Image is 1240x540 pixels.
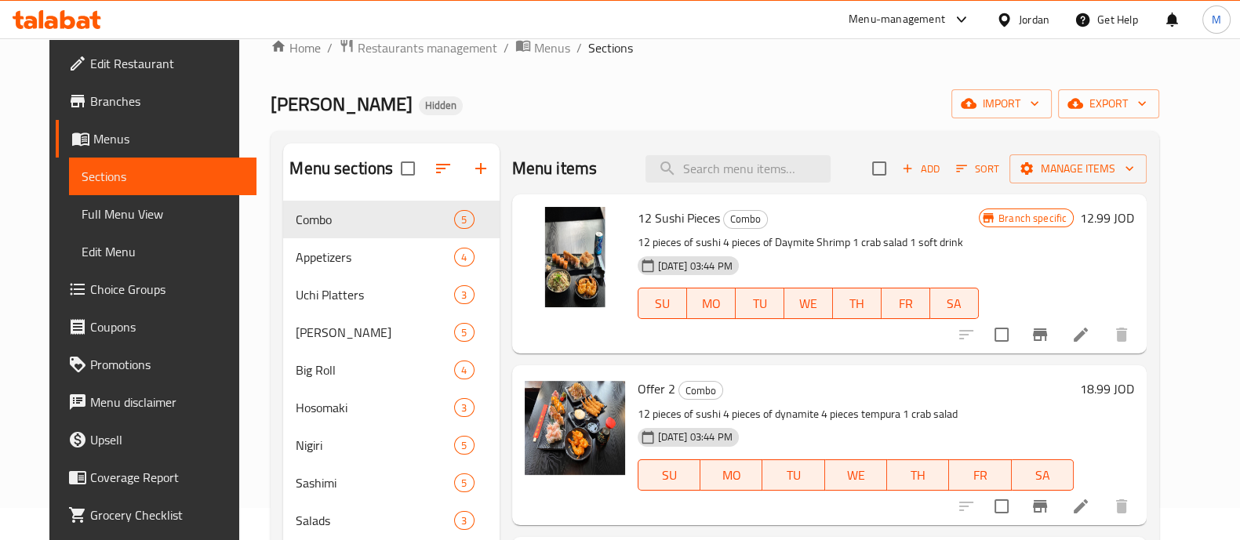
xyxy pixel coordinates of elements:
[985,490,1018,523] span: Select to update
[90,393,244,411] span: Menu disclaimer
[1103,487,1140,525] button: delete
[952,157,1003,181] button: Sort
[1058,89,1159,118] button: export
[833,288,882,319] button: TH
[742,292,778,315] span: TU
[419,96,463,115] div: Hidden
[525,207,625,307] img: 12 Sushi Pieces
[283,351,499,389] div: Big Roll4
[955,464,1005,487] span: FR
[769,464,818,487] span: TU
[283,201,499,238] div: Combo5
[56,120,256,158] a: Menus
[1022,159,1134,179] span: Manage items
[893,464,943,487] span: TH
[283,426,499,464] div: Nigiri5
[454,248,474,266] div: items
[645,155,831,183] input: search
[283,464,499,502] div: Sashimi5
[1212,11,1221,28] span: M
[296,473,454,492] span: Sashimi
[936,292,973,315] span: SA
[283,502,499,539] div: Salads3
[454,210,474,229] div: items
[56,383,256,421] a: Menu disclaimer
[736,288,784,319] button: TU
[882,288,930,319] button: FR
[724,210,767,228] span: Combo
[454,473,474,492] div: items
[296,436,454,455] span: Nigiri
[985,318,1018,351] span: Select to update
[419,99,463,112] span: Hidden
[271,86,413,121] span: [PERSON_NAME]
[455,438,473,453] span: 5
[512,157,598,180] h2: Menu items
[296,210,454,229] span: Combo
[289,157,393,180] h2: Menu sections
[687,288,736,319] button: MO
[296,361,454,379] span: Big Roll
[56,496,256,534] a: Grocery Checklist
[455,288,473,303] span: 3
[645,292,681,315] span: SU
[82,167,244,186] span: Sections
[82,205,244,223] span: Full Menu View
[296,511,454,530] div: Salads
[56,458,256,496] a: Coverage Report
[896,157,946,181] span: Add item
[90,54,244,73] span: Edit Restaurant
[283,238,499,276] div: Appetizers4
[454,361,474,379] div: items
[638,288,687,319] button: SU
[645,464,694,487] span: SU
[454,285,474,304] div: items
[825,459,887,491] button: WE
[831,464,881,487] span: WE
[762,459,824,491] button: TU
[296,398,454,417] div: Hosomaki
[455,476,473,491] span: 5
[271,38,321,57] a: Home
[454,511,474,530] div: items
[296,285,454,304] span: Uchi Platters
[56,421,256,458] a: Upsell
[283,389,499,426] div: Hosomaki3
[90,355,244,374] span: Promotions
[863,152,896,185] span: Select section
[296,248,454,266] div: Appetizers
[652,429,739,444] span: [DATE] 03:44 PM
[90,317,244,336] span: Coupons
[896,157,946,181] button: Add
[283,313,499,351] div: [PERSON_NAME]5
[700,459,762,491] button: MO
[1071,94,1147,114] span: export
[930,288,979,319] button: SA
[283,276,499,313] div: Uchi Platters3
[1021,487,1059,525] button: Branch-specific-item
[454,436,474,455] div: items
[1021,316,1059,353] button: Branch-specific-item
[964,94,1039,114] span: import
[271,38,1159,58] nav: breadcrumb
[849,10,945,29] div: Menu-management
[358,38,497,57] span: Restaurants management
[56,82,256,120] a: Branches
[679,382,722,400] span: Combo
[678,381,723,400] div: Combo
[455,250,473,265] span: 4
[723,210,768,229] div: Combo
[56,270,256,308] a: Choice Groups
[951,89,1052,118] button: import
[638,459,700,491] button: SU
[839,292,875,315] span: TH
[455,325,473,340] span: 5
[424,150,462,187] span: Sort sections
[93,129,244,148] span: Menus
[56,308,256,346] a: Coupons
